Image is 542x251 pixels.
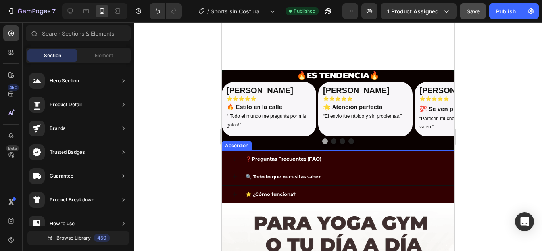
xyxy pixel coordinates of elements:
span: [PERSON_NAME] [198,64,264,73]
div: 450 [94,234,110,242]
div: Guarantee [50,172,73,180]
span: / [207,7,209,15]
button: 7 [3,3,59,19]
div: 450 [8,84,19,91]
div: Publish [496,7,516,15]
p: 🔍 Todo lo que necesitas saber [24,150,99,159]
div: Product Detail [50,101,82,109]
button: Save [460,3,486,19]
button: Dot [109,116,115,122]
p: 7 [52,6,56,16]
h2: 💯 Se ven premium [197,82,283,92]
span: Published [294,8,315,15]
span: 1 product assigned [387,7,439,15]
button: Publish [489,3,523,19]
span: Browse Library [56,234,91,241]
iframe: Design area [222,22,454,251]
button: Browse Library450 [27,231,129,245]
div: Beta [6,145,19,151]
div: Open Intercom Messenger [515,212,534,231]
button: Dot [118,116,123,122]
span: Section [44,52,61,59]
span: Save [467,8,480,15]
button: 1 product assigned [381,3,457,19]
div: Product Breakdown [50,196,94,204]
p: ❓Preguntas Frecuentes (FAQ) [24,132,100,141]
span: Shorts sin Costuras Mujer Cintura Alta [211,7,267,15]
div: Brands [50,125,65,132]
button: Dot [100,116,106,122]
div: Trusted Badges [50,148,85,156]
div: Hero Section [50,77,79,85]
div: How to use [50,220,75,228]
div: Undo/Redo [150,3,182,19]
p: ⭐ ¿Cómo funciona? [24,168,74,176]
p: “Parecen mucho más caras de lo que valen.” [198,92,283,109]
input: Search Sections & Elements [26,25,131,41]
span: Element [95,52,113,59]
span: ⭐⭐⭐⭐⭐ [198,74,227,79]
div: Accordion [2,120,28,127]
button: Dot [127,116,132,122]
